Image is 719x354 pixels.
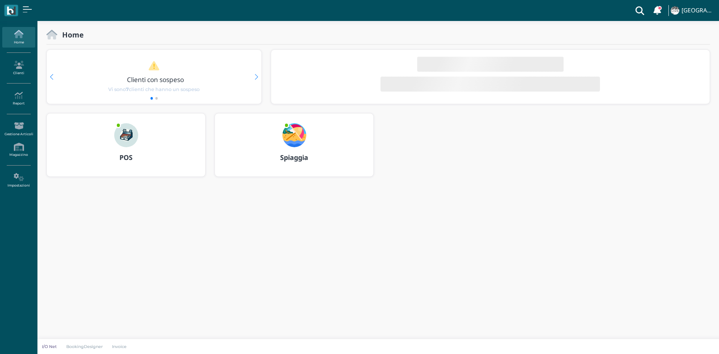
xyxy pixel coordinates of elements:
img: ... [282,123,306,147]
div: 1 / 2 [47,50,261,104]
a: ... Spiaggia [215,113,374,186]
h4: [GEOGRAPHIC_DATA] [682,7,715,14]
img: ... [671,6,679,15]
h2: Home [57,31,84,39]
a: Magazzino [2,140,35,160]
a: Clienti [2,58,35,78]
a: Clienti con sospeso Vi sono7clienti che hanno un sospeso [61,61,247,93]
iframe: Help widget launcher [666,331,713,348]
a: Report [2,88,35,109]
b: POS [119,153,133,162]
a: ... POS [46,113,206,186]
img: logo [7,6,15,15]
a: Gestione Articoli [2,119,35,139]
img: ... [114,123,138,147]
a: Impostazioni [2,170,35,191]
div: Next slide [255,74,258,80]
h3: Clienti con sospeso [63,76,248,83]
div: Previous slide [50,74,53,80]
b: 7 [126,87,129,92]
span: Vi sono clienti che hanno un sospeso [108,86,200,93]
b: Spiaggia [280,153,308,162]
a: Home [2,27,35,48]
a: ... [GEOGRAPHIC_DATA] [670,1,715,19]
